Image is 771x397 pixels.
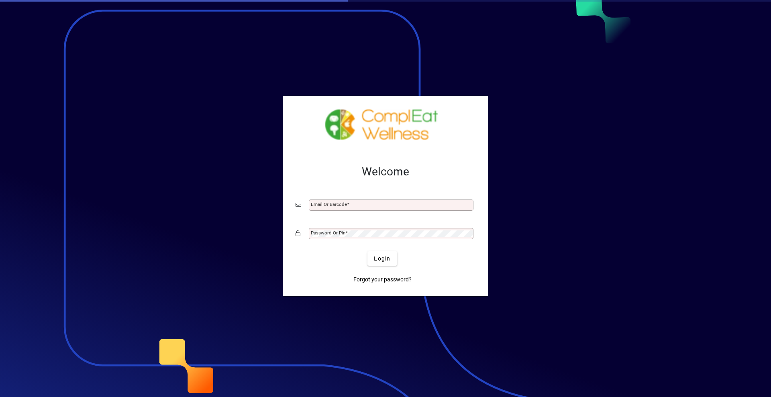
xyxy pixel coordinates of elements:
[374,254,390,263] span: Login
[311,202,347,207] mat-label: Email or Barcode
[353,275,412,284] span: Forgot your password?
[311,230,345,236] mat-label: Password or Pin
[296,165,475,179] h2: Welcome
[367,251,397,266] button: Login
[350,272,415,287] a: Forgot your password?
